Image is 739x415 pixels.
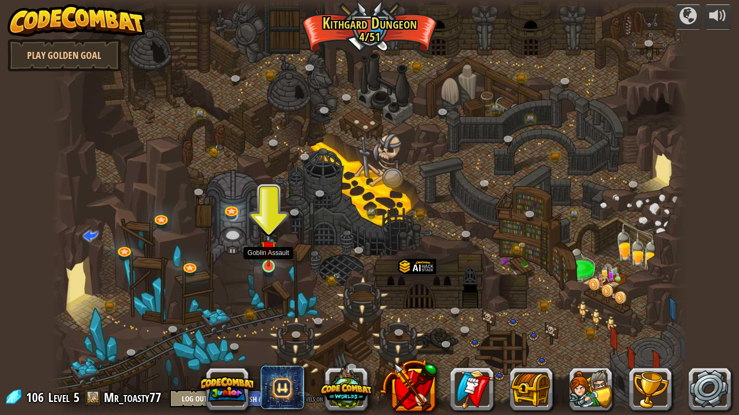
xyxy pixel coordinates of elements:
[8,4,146,37] img: CodeCombat - Learn how to code by playing a game
[675,4,702,30] button: Campaigns
[48,389,70,406] span: Level
[8,39,121,71] a: Play Golden Goal
[704,4,731,30] button: Adjust volume
[518,242,525,248] img: portrait.png
[74,389,80,406] span: 5
[26,389,47,406] span: 106
[215,144,223,150] img: portrait.png
[261,230,277,267] img: level-banner-unstarted.png
[104,389,164,406] a: Mr_toasty77
[170,390,219,407] button: Log Out
[333,273,340,279] img: portrait.png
